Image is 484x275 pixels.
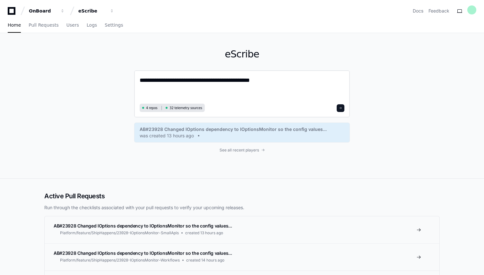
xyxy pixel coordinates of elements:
span: was created 13 hours ago [140,133,194,139]
a: Users [66,18,79,33]
span: created 13 hours ago [185,230,223,236]
button: OnBoard [26,5,67,17]
a: Settings [105,18,123,33]
span: created 14 hours ago [186,258,224,263]
a: See all recent players [134,148,350,153]
div: eScribe [78,8,106,14]
h1: eScribe [134,48,350,60]
span: Pull Requests [29,23,58,27]
span: Home [8,23,21,27]
span: 4 repos [146,106,158,110]
span: See all recent players [220,148,259,153]
span: Settings [105,23,123,27]
a: Home [8,18,21,33]
div: OnBoard [29,8,56,14]
span: AB#23928 Changed IOptions dependency to IOptionsMonitor so the config values... [54,223,232,228]
p: Run through the checklists associated with your pull requests to verify your upcoming releases. [44,204,440,211]
span: Platform/feature/ShipHappens/23928-IOptionsMonitor-SmallApis [60,230,179,236]
a: AB#23928 Changed IOptions dependency to IOptionsMonitor so the config values...was created 13 hou... [140,126,344,139]
a: Logs [87,18,97,33]
span: Users [66,23,79,27]
a: AB#23928 Changed IOptions dependency to IOptionsMonitor so the config values...Platform/feature/S... [45,243,439,271]
a: Pull Requests [29,18,58,33]
span: Logs [87,23,97,27]
button: eScribe [76,5,117,17]
span: AB#23928 Changed IOptions dependency to IOptionsMonitor so the config values... [54,250,232,256]
a: AB#23928 Changed IOptions dependency to IOptionsMonitor so the config values...Platform/feature/S... [45,216,439,243]
h2: Active Pull Requests [44,192,440,201]
span: Platform/feature/ShipHappens/23928-IOptionsMonitor-Workflows [60,258,180,263]
span: AB#23928 Changed IOptions dependency to IOptionsMonitor so the config values... [140,126,327,133]
span: 32 telemetry sources [169,106,202,110]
